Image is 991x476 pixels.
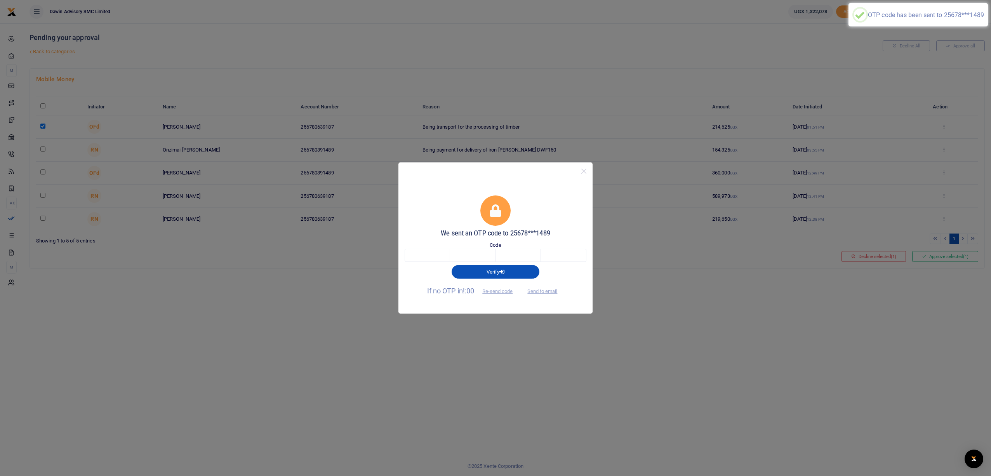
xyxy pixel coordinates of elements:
button: Verify [452,265,539,278]
label: Code [490,241,501,249]
button: Close [578,166,589,177]
span: If no OTP in [427,287,520,295]
span: !:00 [463,287,474,295]
div: OTP code has been sent to 25678***1489 [868,11,984,19]
div: Open Intercom Messenger [965,450,983,468]
h5: We sent an OTP code to 25678***1489 [405,230,586,237]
